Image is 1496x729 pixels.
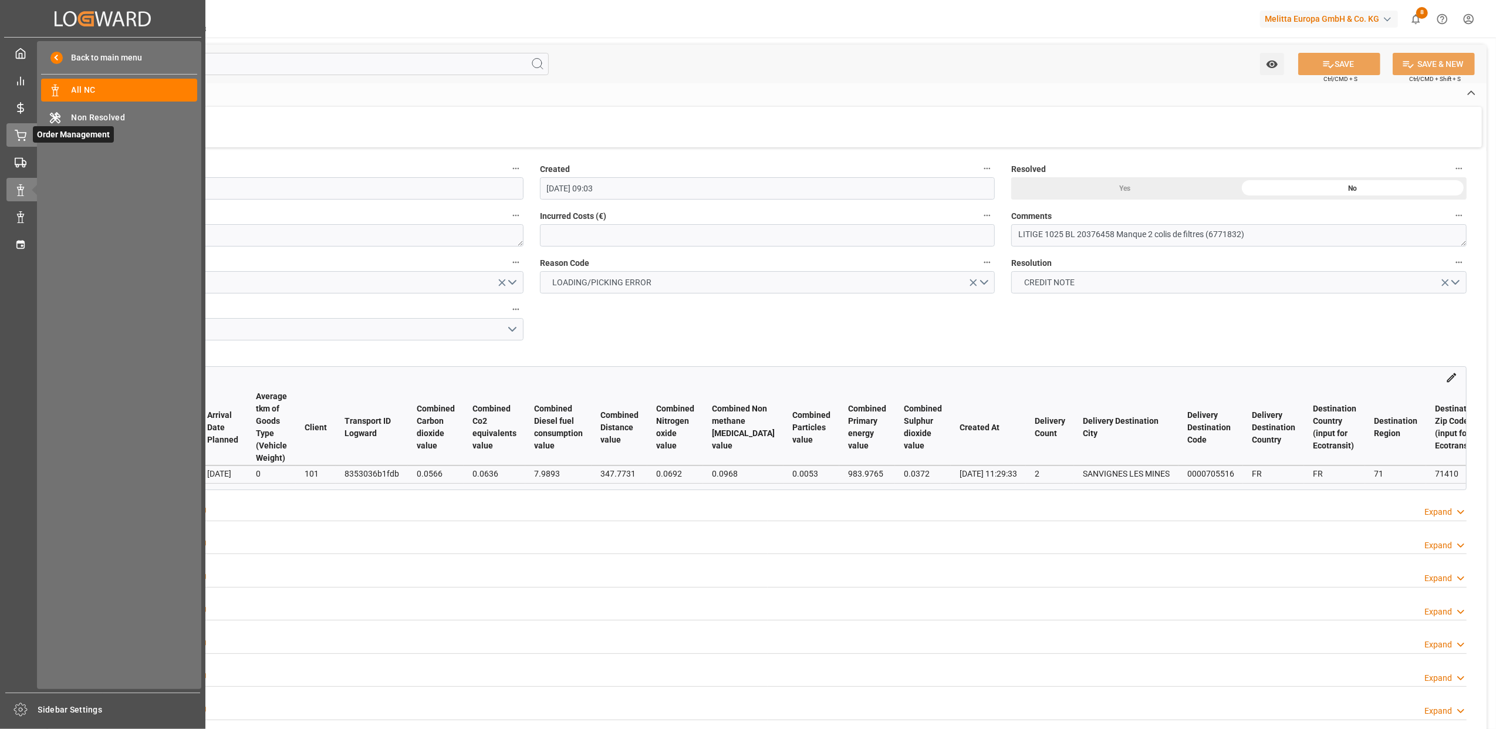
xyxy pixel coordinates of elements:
th: Combined Nitrogen oxide value [647,390,703,465]
button: open menu [68,271,524,293]
button: Comments [1451,208,1467,223]
button: Reason Code [980,255,995,270]
button: Created [980,161,995,176]
button: Cost Ownership [508,302,524,317]
th: Destination Zip Code (input for Ecotransit) [1426,390,1487,465]
span: Resolution [1011,257,1052,269]
div: 71 [1374,467,1417,481]
div: 0000705516 [1187,467,1234,481]
th: Delivery Destination City [1074,390,1178,465]
div: Expand [1424,672,1452,684]
button: open menu [1260,53,1284,75]
span: CREDIT NOTE [1018,276,1080,289]
a: My Cockpit [6,42,199,65]
span: Non Resolved [72,112,198,124]
th: Client [296,390,336,465]
button: open menu [540,271,995,293]
div: 71410 [1435,467,1478,481]
th: Delivery Destination Country [1243,390,1304,465]
span: Ctrl/CMD + Shift + S [1409,75,1461,83]
th: Combined Non methane [MEDICAL_DATA] value [703,390,784,465]
div: 0.0372 [904,467,942,481]
button: SAVE & NEW [1393,53,1475,75]
div: Expand [1424,572,1452,585]
th: Transport ID Logward [336,390,408,465]
th: Average tkm of Goods Type (Vehicle Weight) [247,390,296,465]
a: Transport Management [6,151,199,174]
button: Incurred Costs (€) [980,208,995,223]
th: Combined Carbon dioxide value [408,390,464,465]
th: Combined Diesel fuel consumption value [525,390,592,465]
div: 7.9893 [534,467,583,481]
th: Combined Co2 equivalents value [464,390,525,465]
th: Combined Distance value [592,390,647,465]
span: LOADING/PICKING ERROR [546,276,657,289]
button: open menu [68,318,524,340]
button: open menu [1011,271,1467,293]
button: Responsible Party [508,255,524,270]
div: 0.0636 [472,467,516,481]
button: SAVE [1298,53,1380,75]
div: Expand [1424,606,1452,618]
div: Expand [1424,506,1452,518]
textarea: LITIGE 1025 BL 20376458 Manque 2 colis de filtres (6771832) [1011,224,1467,247]
span: Created [540,163,570,176]
th: Destination Region [1365,390,1426,465]
div: 0.0566 [417,467,455,481]
button: Resolved [1451,161,1467,176]
div: 8353036b1fdb [345,467,399,481]
div: FR [1313,467,1356,481]
div: Expand [1424,639,1452,651]
div: Melitta Europa GmbH & Co. KG [1260,11,1398,28]
a: All NC [41,79,197,102]
div: No [1239,177,1467,200]
div: 983.9765 [848,467,886,481]
div: Expand [1424,705,1452,717]
div: 101 [305,467,327,481]
button: Updated [508,161,524,176]
button: show 8 new notifications [1403,6,1429,32]
th: Combined Primary energy value [839,390,895,465]
div: FR [1252,467,1295,481]
input: DD-MM-YYYY HH:MM [68,177,524,200]
button: Transport ID Logward * [508,208,524,223]
div: 0.0968 [712,467,775,481]
th: Destination Country (input for Ecotransit) [1304,390,1365,465]
button: Help Center [1429,6,1456,32]
th: Combined Particles value [784,390,839,465]
button: Melitta Europa GmbH & Co. KG [1260,8,1403,30]
div: Expand [1424,539,1452,552]
a: Non Resolved [41,106,197,129]
div: 0.0053 [792,467,830,481]
a: Timeslot Management [6,232,199,255]
th: Delivery Count [1026,390,1074,465]
span: Resolved [1011,163,1046,176]
div: 347.7731 [600,467,639,481]
span: Reason Code [540,257,589,269]
input: DD-MM-YYYY HH:MM [540,177,995,200]
a: Order ManagementOrder Management [6,123,199,146]
th: Delivery Destination Code [1178,390,1243,465]
span: 8 [1416,7,1428,19]
button: Resolution [1451,255,1467,270]
div: 2 [1035,467,1065,481]
span: Incurred Costs (€) [540,210,606,222]
span: Comments [1011,210,1052,222]
input: Search Fields [54,53,549,75]
div: 0.0692 [656,467,694,481]
div: [DATE] 11:29:33 [960,467,1017,481]
th: Created At [951,390,1026,465]
a: Rate Management [6,96,199,119]
span: Back to main menu [63,52,142,64]
div: Yes [1011,177,1239,200]
th: Arrival Date Planned [198,390,247,465]
span: All NC [72,84,198,96]
div: [DATE] [207,467,238,481]
a: Data Management [6,205,199,228]
span: Ctrl/CMD + S [1323,75,1357,83]
div: 0 [256,467,287,481]
span: Sidebar Settings [38,704,201,716]
th: Combined Sulphur dioxide value [895,390,951,465]
div: SANVIGNES LES MINES [1083,467,1170,481]
span: Order Management [33,126,114,143]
